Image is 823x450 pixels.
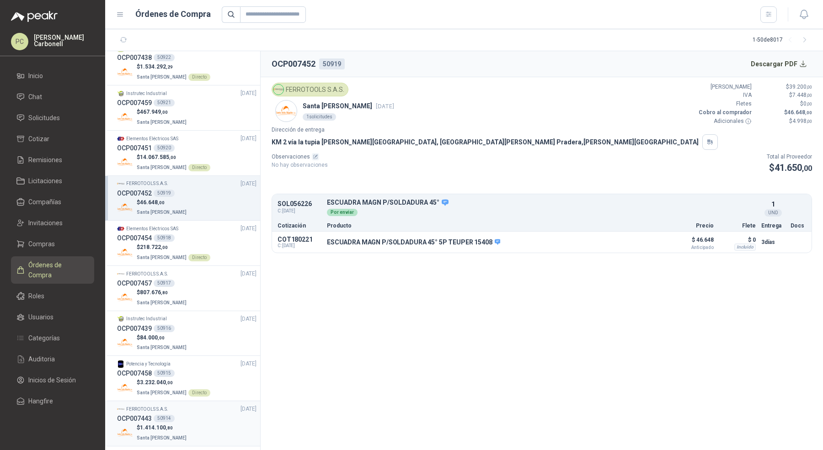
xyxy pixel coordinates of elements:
p: $ [767,161,812,175]
div: Directo [188,254,210,261]
div: Directo [188,74,210,81]
span: Inicio [28,71,43,81]
span: Roles [28,291,44,301]
span: Auditoria [28,354,55,364]
span: 14.067.585 [140,154,176,160]
p: $ [137,243,210,252]
p: Docs [791,223,806,228]
img: Company Logo [117,270,124,277]
a: Ferro Industrial Ltda[DATE] OCP00743850922Company Logo$1.534.292,29Santa [PERSON_NAME]Directo [117,44,257,82]
div: 50919 [319,58,345,69]
a: Licitaciones [11,172,94,190]
p: Adicionales [697,117,752,126]
a: Roles [11,287,94,305]
span: 467.949 [140,109,168,115]
p: Dirección de entrega [272,126,812,134]
p: FERROTOOLS S.A.S. [126,180,168,187]
img: Company Logo [117,135,124,142]
a: Inicio [11,67,94,85]
span: C: [DATE] [278,207,321,215]
p: Santa [PERSON_NAME] [303,101,394,111]
a: Categorías [11,329,94,347]
h3: OCP007457 [117,278,152,288]
span: Santa [PERSON_NAME] [137,74,187,79]
span: ,00 [161,245,168,250]
div: PC [11,33,28,50]
span: ,00 [158,200,165,205]
span: 7.448 [792,92,812,98]
div: 50916 [154,325,175,332]
span: Santa [PERSON_NAME] [137,390,187,395]
a: Company LogoFERROTOOLS S.A.S.[DATE] OCP00744350914Company Logo$1.414.100,80Santa [PERSON_NAME] [117,405,257,442]
img: Company Logo [117,225,124,233]
p: FERROTOOLS S.A.S. [126,270,168,278]
div: Directo [188,389,210,397]
p: $ [757,117,812,126]
button: Descargar PDF [746,55,812,73]
a: Company LogoFERROTOOLS S.A.S.[DATE] OCP00745250919Company Logo$46.648,00Santa [PERSON_NAME] [117,180,257,217]
img: Logo peakr [11,11,58,22]
p: Producto [327,223,663,228]
a: Company LogoInstrutec Industrial[DATE] OCP00743950916Company Logo$84.000,00Santa [PERSON_NAME] [117,315,257,352]
h2: OCP007452 [272,58,315,70]
a: Hangfire [11,392,94,410]
h3: OCP007459 [117,98,152,108]
h3: OCP007443 [117,413,152,424]
p: Entrega [761,223,785,228]
p: Instrutec Industrial [126,315,167,323]
p: $ 0 [719,234,756,245]
div: 50914 [154,415,175,422]
img: Company Logo [117,109,133,125]
div: Por enviar [327,209,358,216]
span: Anticipado [668,245,714,250]
div: 50921 [154,99,175,106]
p: $ [137,153,210,162]
span: Invitaciones [28,218,63,228]
span: ,80 [166,425,173,430]
h3: OCP007451 [117,143,152,153]
span: 39.200 [789,84,812,90]
div: 1 - 50 de 8017 [753,33,812,48]
span: ,29 [166,64,173,69]
p: 3 días [761,237,785,248]
span: ,00 [807,101,812,106]
p: $ [137,108,188,116]
p: $ [137,334,188,342]
span: [DATE] [240,89,257,98]
div: Incluido [734,244,756,251]
span: 46.648 [140,199,165,206]
p: $ [757,91,812,100]
span: C: [DATE] [278,243,321,249]
div: 50919 [154,190,175,197]
a: Compañías [11,193,94,211]
img: Company Logo [276,101,297,122]
div: Directo [188,164,210,171]
p: $ [757,108,812,117]
span: 84.000 [140,334,165,341]
span: Órdenes de Compra [28,260,86,280]
span: Santa [PERSON_NAME] [137,300,187,305]
a: Compras [11,235,94,253]
p: ESCUADRA MAGN P/SOLDADURA 45° 5P TEUPER 15408 [327,238,500,247]
span: ,00 [161,110,168,115]
span: Compañías [28,197,61,207]
span: [DATE] [240,315,257,323]
span: 41.650 [775,162,812,173]
a: Company LogoPotencia y Tecnología[DATE] OCP00745850915Company Logo$3.232.040,00Santa [PERSON_NAME... [117,360,257,397]
span: Licitaciones [28,176,62,186]
p: [PERSON_NAME] Carbonell [34,34,94,47]
span: Hangfire [28,396,53,406]
span: ,80 [161,290,168,295]
span: Santa [PERSON_NAME] [137,210,187,215]
img: Company Logo [117,244,133,260]
p: Cotización [278,223,321,228]
span: Chat [28,92,42,102]
a: Remisiones [11,151,94,169]
p: ESCUADRA MAGN P/SOLDADURA 45° [327,199,756,207]
span: ,00 [807,93,812,98]
p: $ [137,288,188,297]
span: Santa [PERSON_NAME] [137,165,187,170]
p: [PERSON_NAME] [697,83,752,91]
img: Company Logo [117,290,133,306]
img: Company Logo [273,85,283,95]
